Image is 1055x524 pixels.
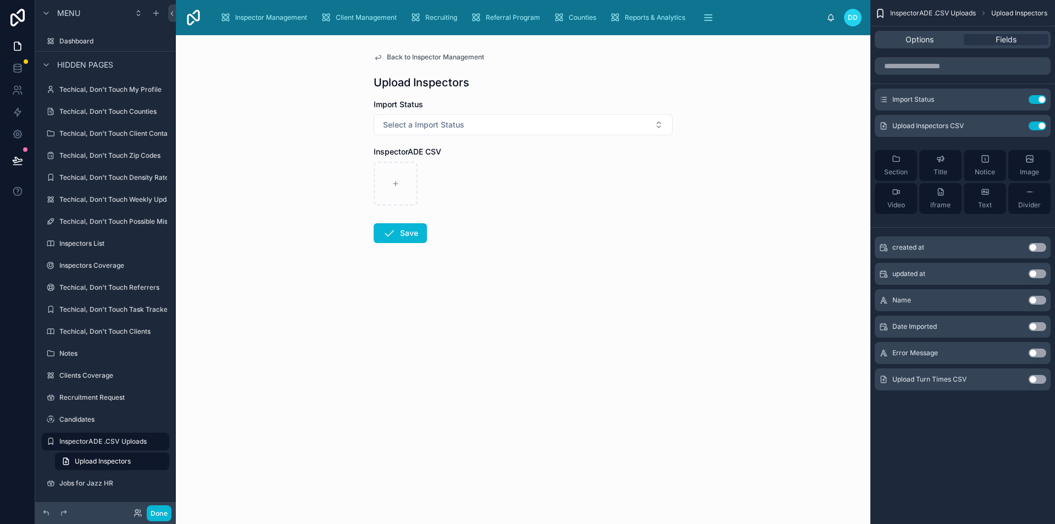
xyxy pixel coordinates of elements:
[486,13,540,22] span: Referral Program
[42,323,169,340] a: Techical, Don't Touch Clients
[884,168,908,176] span: Section
[42,125,169,142] a: Techical, Don't Touch Client Contacts
[892,269,925,278] span: updated at
[374,53,484,62] a: Back to Inspector Management
[887,201,905,209] span: Video
[59,37,167,46] label: Dashboard
[975,168,995,176] span: Notice
[42,147,169,164] a: Techical, Don't Touch Zip Codes
[892,243,924,252] span: created at
[467,8,548,27] a: Referral Program
[875,183,917,214] button: Video
[42,301,169,318] a: Techical, Don't Touch Task Tracker
[75,457,131,466] span: Upload Inspectors
[42,81,169,98] a: Techical, Don't Touch My Profile
[336,13,397,22] span: Client Management
[919,183,962,214] button: iframe
[374,100,423,109] span: Import Status
[374,75,469,90] h1: Upload Inspectors
[59,107,167,116] label: Techical, Don't Touch Counties
[930,201,951,209] span: iframe
[42,279,169,296] a: Techical, Don't Touch Referrers
[59,393,167,402] label: Recruitment Request
[934,168,947,176] span: Title
[59,195,190,204] label: Techical, Don't Touch Weekly Update Log
[42,257,169,274] a: Inspectors Coverage
[59,283,167,292] label: Techical, Don't Touch Referrers
[919,150,962,181] button: Title
[991,9,1047,18] span: Upload Inspectors
[42,433,169,450] a: InspectorADE .CSV Uploads
[59,261,167,270] label: Inspectors Coverage
[42,345,169,362] a: Notes
[59,129,177,138] label: Techical, Don't Touch Client Contacts
[42,235,169,252] a: Inspectors List
[59,305,170,314] label: Techical, Don't Touch Task Tracker
[42,475,169,492] a: Jobs for Jazz HR
[892,322,937,331] span: Date Imported
[42,32,169,50] a: Dashboard
[59,479,167,488] label: Jobs for Jazz HR
[59,239,167,248] label: Inspectors List
[317,8,404,27] a: Client Management
[374,114,673,135] button: Select Button
[892,122,964,130] span: Upload Inspectors CSV
[374,147,441,156] span: InspectorADE CSV
[42,389,169,406] a: Recruitment Request
[996,34,1017,45] span: Fields
[42,103,169,120] a: Techical, Don't Touch Counties
[978,201,992,209] span: Text
[892,375,967,384] span: Upload Turn Times CSV
[42,411,169,428] a: Candidates
[59,217,191,226] label: Techical, Don't Touch Possible Misspelling
[374,223,427,243] button: Save
[875,150,917,181] button: Section
[625,13,685,22] span: Reports & Analytics
[216,8,315,27] a: Inspector Management
[606,8,693,27] a: Reports & Analytics
[185,9,202,26] img: App logo
[59,371,167,380] label: Clients Coverage
[59,437,163,446] label: InspectorADE .CSV Uploads
[550,8,604,27] a: Counties
[569,13,596,22] span: Counties
[211,5,826,30] div: scrollable content
[59,327,167,336] label: Techical, Don't Touch Clients
[383,119,464,130] span: Select a Import Status
[892,349,938,357] span: Error Message
[235,13,307,22] span: Inspector Management
[42,191,169,208] a: Techical, Don't Touch Weekly Update Log
[1008,183,1051,214] button: Divider
[57,8,80,19] span: Menu
[55,453,169,470] a: Upload Inspectors
[42,367,169,384] a: Clients Coverage
[848,13,858,22] span: DD
[964,150,1006,181] button: Notice
[59,415,167,424] label: Candidates
[59,151,167,160] label: Techical, Don't Touch Zip Codes
[892,95,934,104] span: Import Status
[147,505,171,521] button: Done
[1018,201,1041,209] span: Divider
[1008,150,1051,181] button: Image
[59,349,167,358] label: Notes
[387,53,484,62] span: Back to Inspector Management
[57,59,113,70] span: Hidden pages
[42,169,169,186] a: Techical, Don't Touch Density Rate Deciles
[1020,168,1039,176] span: Image
[964,183,1006,214] button: Text
[892,296,911,305] span: Name
[425,13,457,22] span: Recruiting
[906,34,934,45] span: Options
[42,213,169,230] a: Techical, Don't Touch Possible Misspelling
[407,8,465,27] a: Recruiting
[59,85,167,94] label: Techical, Don't Touch My Profile
[890,9,976,18] span: InspectorADE .CSV Uploads
[59,173,193,182] label: Techical, Don't Touch Density Rate Deciles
